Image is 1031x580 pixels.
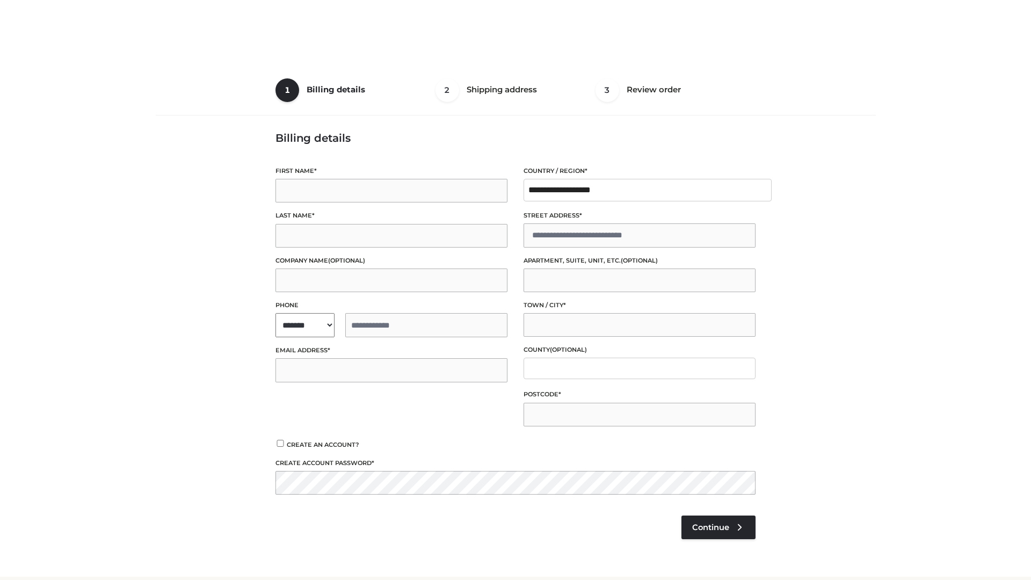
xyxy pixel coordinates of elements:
label: Postcode [524,389,756,400]
label: Apartment, suite, unit, etc. [524,256,756,266]
label: County [524,345,756,355]
span: (optional) [621,257,658,264]
span: Review order [627,84,681,95]
span: Billing details [307,84,365,95]
label: Create account password [275,458,756,468]
label: Email address [275,345,507,356]
span: (optional) [550,346,587,353]
span: 2 [435,78,459,102]
label: Phone [275,300,507,310]
span: Shipping address [467,84,537,95]
label: Town / City [524,300,756,310]
a: Continue [681,516,756,539]
label: Company name [275,256,507,266]
label: First name [275,166,507,176]
label: Last name [275,211,507,221]
span: Continue [692,523,729,532]
h3: Billing details [275,132,756,144]
label: Country / Region [524,166,756,176]
input: Create an account? [275,440,285,447]
span: Create an account? [287,441,359,448]
span: 1 [275,78,299,102]
span: (optional) [328,257,365,264]
span: 3 [596,78,619,102]
label: Street address [524,211,756,221]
